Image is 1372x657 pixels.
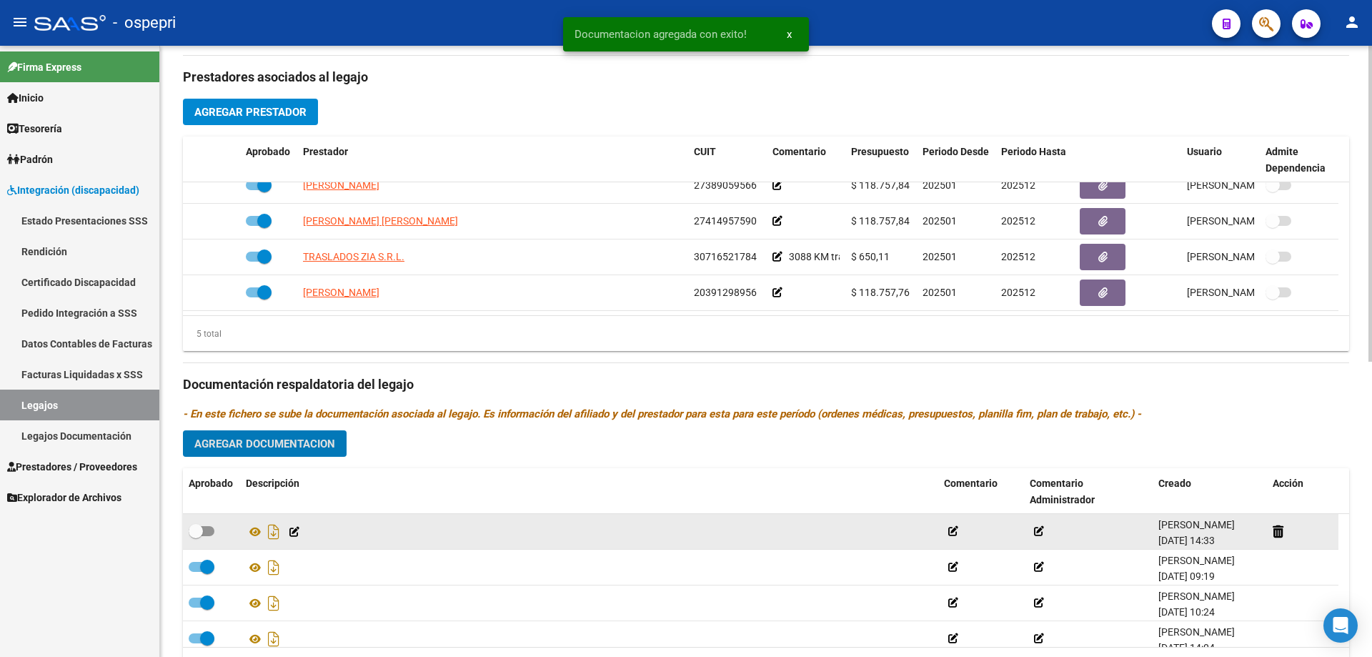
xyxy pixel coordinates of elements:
[1001,287,1035,298] span: 202512
[1266,146,1326,174] span: Admite Dependencia
[1187,215,1299,227] span: [PERSON_NAME] [DATE]
[1260,137,1338,184] datatable-header-cell: Admite Dependencia
[303,146,348,157] span: Prestador
[240,468,938,515] datatable-header-cell: Descripción
[1001,146,1066,157] span: Periodo Hasta
[189,478,233,489] span: Aprobado
[787,28,792,41] span: x
[851,215,910,227] span: $ 118.757,84
[11,14,29,31] mat-icon: menu
[183,99,318,125] button: Agregar Prestador
[694,179,757,191] span: 27389059566
[789,251,938,262] span: 3088 KM traslados marzo/[DATE]
[7,182,139,198] span: Integración (discapacidad)
[1187,251,1299,262] span: [PERSON_NAME] [DATE]
[1187,287,1299,298] span: [PERSON_NAME] [DATE]
[1158,519,1235,530] span: [PERSON_NAME]
[183,430,347,457] button: Agregar Documentacion
[772,146,826,157] span: Comentario
[183,375,1349,395] h3: Documentación respaldatoria del legajo
[1024,468,1153,515] datatable-header-cell: Comentario Administrador
[1030,478,1095,505] span: Comentario Administrador
[923,215,957,227] span: 202501
[1001,179,1035,191] span: 202512
[183,67,1349,87] h3: Prestadores asociados al legajo
[183,407,1141,420] i: - En este fichero se sube la documentación asociada al legajo. Es información del afiliado y del ...
[1158,591,1235,602] span: [PERSON_NAME]
[923,146,989,157] span: Periodo Desde
[194,106,307,119] span: Agregar Prestador
[923,251,957,262] span: 202501
[575,27,747,41] span: Documentacion agregada con exito!
[7,152,53,167] span: Padrón
[194,438,335,450] span: Agregar Documentacion
[767,137,845,184] datatable-header-cell: Comentario
[7,459,137,475] span: Prestadores / Proveedores
[694,215,757,227] span: 27414957590
[1323,608,1358,643] div: Open Intercom Messenger
[851,146,909,157] span: Presupuesto
[917,137,995,184] datatable-header-cell: Periodo Desde
[694,287,757,298] span: 20391298956
[1158,642,1215,653] span: [DATE] 14:04
[851,251,890,262] span: $ 650,11
[944,478,998,489] span: Comentario
[995,137,1074,184] datatable-header-cell: Periodo Hasta
[1343,14,1361,31] mat-icon: person
[694,251,757,262] span: 30716521784
[1158,570,1215,582] span: [DATE] 09:19
[1187,146,1222,157] span: Usuario
[938,468,1024,515] datatable-header-cell: Comentario
[1001,215,1035,227] span: 202512
[183,468,240,515] datatable-header-cell: Aprobado
[240,137,297,184] datatable-header-cell: Aprobado
[264,556,283,579] i: Descargar documento
[1158,606,1215,618] span: [DATE] 10:24
[7,90,44,106] span: Inicio
[923,287,957,298] span: 202501
[7,490,121,505] span: Explorador de Archivos
[264,592,283,615] i: Descargar documento
[1158,555,1235,566] span: [PERSON_NAME]
[1187,179,1299,191] span: [PERSON_NAME] [DATE]
[688,137,767,184] datatable-header-cell: CUIT
[1158,478,1191,489] span: Creado
[1181,137,1260,184] datatable-header-cell: Usuario
[694,146,716,157] span: CUIT
[7,59,81,75] span: Firma Express
[775,21,803,47] button: x
[113,7,176,39] span: - ospepri
[851,179,910,191] span: $ 118.757,84
[1158,535,1215,546] span: [DATE] 14:33
[264,520,283,543] i: Descargar documento
[246,478,299,489] span: Descripción
[923,179,957,191] span: 202501
[303,287,379,298] span: [PERSON_NAME]
[303,251,404,262] span: TRASLADOS ZIA S.R.L.
[7,121,62,137] span: Tesorería
[1273,478,1303,489] span: Acción
[297,137,688,184] datatable-header-cell: Prestador
[264,628,283,651] i: Descargar documento
[1001,251,1035,262] span: 202512
[183,326,222,342] div: 5 total
[1153,468,1267,515] datatable-header-cell: Creado
[845,137,917,184] datatable-header-cell: Presupuesto
[1158,626,1235,638] span: [PERSON_NAME]
[303,215,458,227] span: [PERSON_NAME] [PERSON_NAME]
[246,146,290,157] span: Aprobado
[303,179,379,191] span: [PERSON_NAME]
[851,287,910,298] span: $ 118.757,76
[1267,468,1338,515] datatable-header-cell: Acción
